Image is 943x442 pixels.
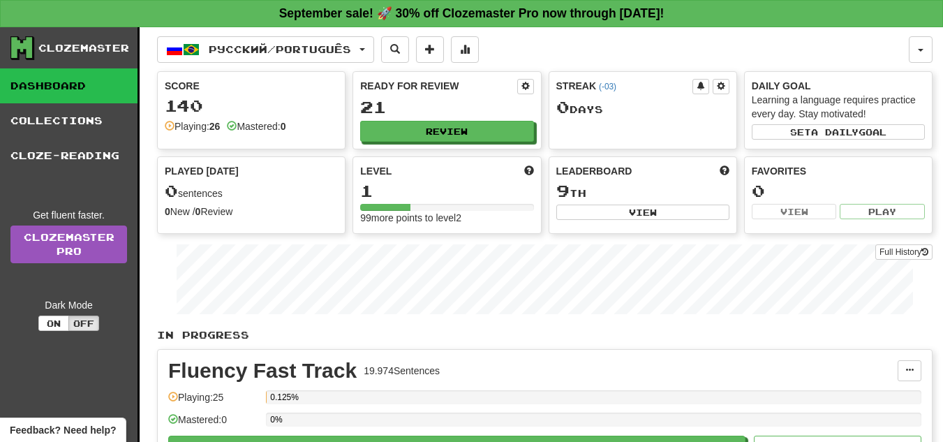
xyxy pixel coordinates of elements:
[38,316,69,331] button: On
[720,164,729,178] span: This week in points, UTC
[209,121,221,132] strong: 26
[752,164,925,178] div: Favorites
[752,204,837,219] button: View
[168,390,259,413] div: Playing: 25
[168,360,357,381] div: Fluency Fast Track
[10,298,127,312] div: Dark Mode
[416,36,444,63] button: Add sentence to collection
[165,97,338,115] div: 140
[556,97,570,117] span: 0
[840,204,925,219] button: Play
[68,316,99,331] button: Off
[360,79,517,93] div: Ready for Review
[165,119,220,133] div: Playing:
[599,82,616,91] a: (-03)
[875,244,933,260] button: Full History
[195,206,201,217] strong: 0
[209,43,351,55] span: Русский / Português
[165,79,338,93] div: Score
[752,79,925,93] div: Daily Goal
[556,205,729,220] button: View
[451,36,479,63] button: More stats
[556,181,570,200] span: 9
[556,98,729,117] div: Day s
[165,164,239,178] span: Played [DATE]
[165,182,338,200] div: sentences
[752,124,925,140] button: Seta dailygoal
[524,164,534,178] span: Score more points to level up
[165,181,178,200] span: 0
[38,41,129,55] div: Clozemaster
[360,121,533,142] button: Review
[360,98,533,116] div: 21
[360,182,533,200] div: 1
[360,211,533,225] div: 99 more points to level 2
[10,423,116,437] span: Open feedback widget
[10,226,127,263] a: ClozemasterPro
[556,79,692,93] div: Streak
[165,206,170,217] strong: 0
[752,182,925,200] div: 0
[168,413,259,436] div: Mastered: 0
[157,36,374,63] button: Русский/Português
[360,164,392,178] span: Level
[556,164,632,178] span: Leaderboard
[364,364,440,378] div: 19.974 Sentences
[281,121,286,132] strong: 0
[227,119,285,133] div: Mastered:
[556,182,729,200] div: th
[279,6,664,20] strong: September sale! 🚀 30% off Clozemaster Pro now through [DATE]!
[381,36,409,63] button: Search sentences
[10,208,127,222] div: Get fluent faster.
[165,205,338,219] div: New / Review
[752,93,925,121] div: Learning a language requires practice every day. Stay motivated!
[811,127,859,137] span: a daily
[157,328,933,342] p: In Progress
